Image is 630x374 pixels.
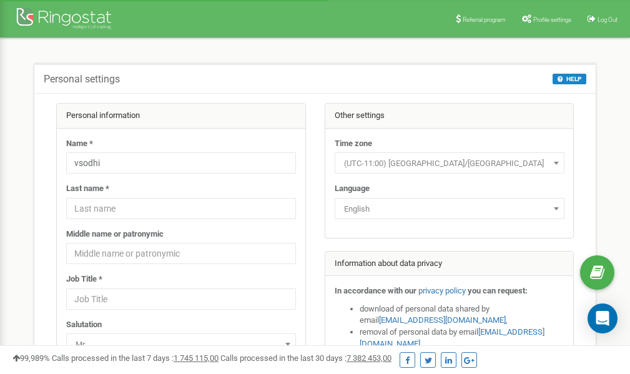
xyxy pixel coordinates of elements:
input: Middle name or patronymic [66,243,296,264]
div: Open Intercom Messenger [588,303,618,333]
span: Log Out [598,16,618,23]
li: removal of personal data by email , [360,327,564,350]
span: 99,989% [12,353,50,363]
span: Referral program [463,16,506,23]
span: Calls processed in the last 30 days : [220,353,391,363]
label: Job Title * [66,273,102,285]
div: Information about data privacy [325,252,574,277]
button: HELP [553,74,586,84]
span: Profile settings [533,16,571,23]
a: [EMAIL_ADDRESS][DOMAIN_NAME] [379,315,506,325]
strong: In accordance with our [335,286,416,295]
span: Calls processed in the last 7 days : [52,353,219,363]
h5: Personal settings [44,74,120,85]
span: Mr. [66,333,296,355]
label: Salutation [66,319,102,331]
div: Other settings [325,104,574,129]
span: English [335,198,564,219]
label: Name * [66,138,93,150]
span: English [339,200,560,218]
input: Last name [66,198,296,219]
strong: you can request: [468,286,528,295]
label: Middle name or patronymic [66,229,164,240]
label: Last name * [66,183,109,195]
label: Language [335,183,370,195]
input: Name [66,152,296,174]
label: Time zone [335,138,372,150]
span: (UTC-11:00) Pacific/Midway [335,152,564,174]
div: Personal information [57,104,305,129]
u: 7 382 453,00 [347,353,391,363]
span: Mr. [71,336,292,353]
input: Job Title [66,288,296,310]
u: 1 745 115,00 [174,353,219,363]
li: download of personal data shared by email , [360,303,564,327]
span: (UTC-11:00) Pacific/Midway [339,155,560,172]
a: privacy policy [418,286,466,295]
